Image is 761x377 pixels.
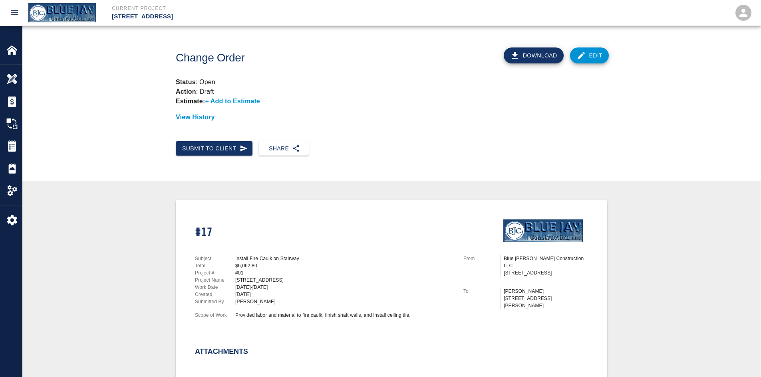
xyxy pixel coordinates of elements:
p: Work Date [195,284,232,291]
strong: Status [176,79,196,85]
button: Share [259,141,309,156]
p: Scope of Work [195,312,232,319]
h1: Change Order [176,51,425,65]
p: [STREET_ADDRESS][PERSON_NAME] [504,295,588,309]
strong: Estimate: [176,98,205,105]
p: [PERSON_NAME] [504,288,588,295]
p: Blue [PERSON_NAME] Construction LLC [504,255,588,269]
iframe: Chat Widget [721,339,761,377]
p: Current Project [112,5,424,12]
div: [STREET_ADDRESS] [235,276,454,284]
p: Project # [195,269,232,276]
p: To [463,288,500,295]
p: : Draft [176,87,607,97]
p: Project Name [195,276,232,284]
div: $6,062.80 [235,262,454,269]
button: Download [504,47,564,63]
div: [PERSON_NAME] [235,298,454,305]
div: Provided labor and material to fire caulk, finish shaft walls, and install ceiling tile. [235,312,454,319]
a: Edit [570,47,609,63]
p: [STREET_ADDRESS] [112,12,424,21]
img: Blue Jay Construction LLC [503,219,583,242]
p: View History [176,113,607,122]
strong: Action [176,88,196,95]
p: [STREET_ADDRESS] [504,269,588,276]
p: Submitted By [195,298,232,305]
p: : Open [176,77,607,87]
button: open drawer [5,3,24,22]
div: Install Fire Caulk on Stairway [235,255,454,262]
button: Submit to Client [176,141,252,156]
div: [DATE]-[DATE] [235,284,454,291]
img: Blue Jay Construction LLC [28,3,96,22]
p: Total [195,262,232,269]
p: Created [195,291,232,298]
h2: Attachments [195,347,248,356]
p: + Add to Estimate [205,98,260,105]
h1: #17 [195,226,213,239]
div: [DATE] [235,291,454,298]
div: #01 [235,269,454,276]
p: From [463,255,500,262]
p: Subject [195,255,232,262]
